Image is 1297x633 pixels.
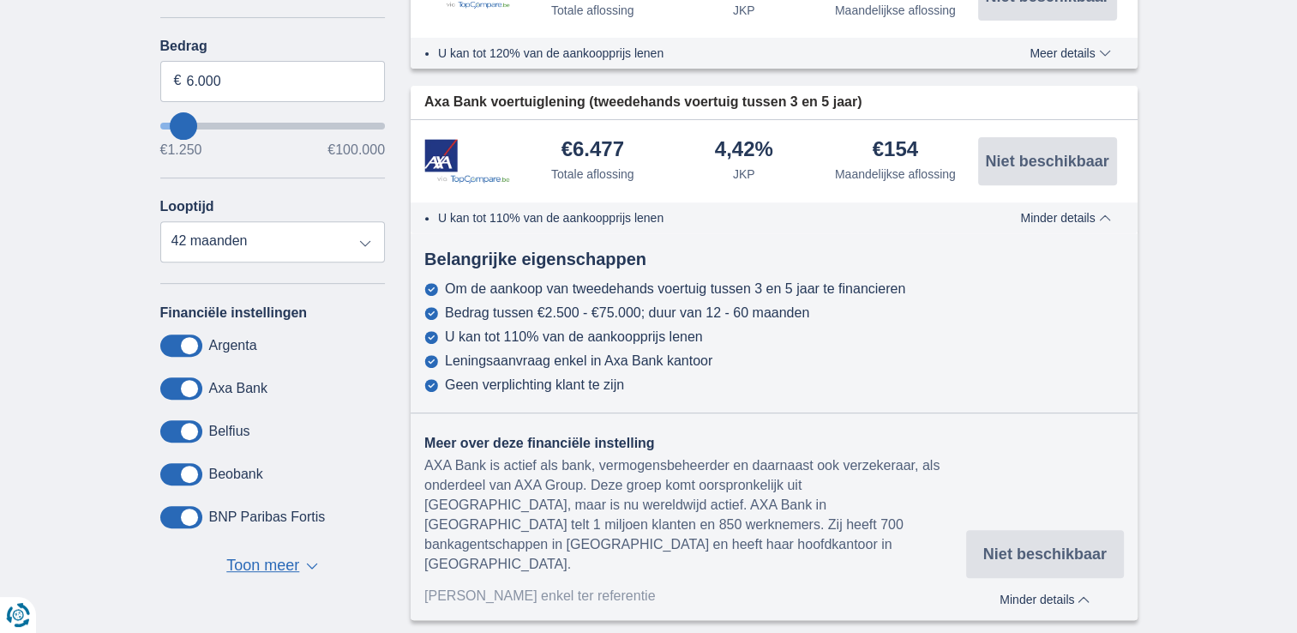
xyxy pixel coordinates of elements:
div: €6.477 [561,139,624,162]
span: Minder details [1000,594,1090,606]
span: € [174,71,182,91]
label: Beobank [209,467,263,482]
div: Geen verplichting klant te zijn [445,377,624,393]
div: Bedrag tussen €2.500 - €75.000; duur van 12 - 60 maanden [445,305,809,321]
span: ▼ [306,563,318,570]
span: €1.250 [160,143,202,157]
div: U kan tot 110% van de aankoopprijs lenen [445,329,703,345]
div: Maandelijkse aflossing [835,166,956,183]
img: product.pl.alt Axa Bank [424,139,510,184]
span: Axa Bank voertuiglening (tweedehands voertuig tussen 3 en 5 jaar) [424,93,862,112]
div: Meer over deze financiële instelling [424,434,966,454]
span: Meer details [1030,47,1110,59]
label: Financiële instellingen [160,305,308,321]
div: Om de aankoop van tweedehands voertuig tussen 3 en 5 jaar te financieren [445,281,905,297]
label: BNP Paribas Fortis [209,509,326,525]
label: Argenta [209,338,257,353]
div: [PERSON_NAME] enkel ter referentie [424,587,966,606]
div: Leningsaanvraag enkel in Axa Bank kantoor [445,353,712,369]
button: Minder details [1007,211,1123,225]
div: AXA Bank is actief als bank, vermogensbeheerder en daarnaast ook verzekeraar, als onderdeel van A... [424,456,966,574]
span: Minder details [1020,212,1110,224]
button: Minder details [966,587,1123,606]
div: Maandelijkse aflossing [835,2,956,19]
button: Niet beschikbaar [978,137,1117,185]
label: Bedrag [160,39,386,54]
span: €100.000 [327,143,385,157]
button: Niet beschikbaar [966,530,1123,578]
label: Belfius [209,424,250,439]
button: Meer details [1017,46,1123,60]
div: JKP [733,166,755,183]
input: wantToBorrow [160,123,386,130]
button: Toon meer ▼ [221,554,323,578]
div: Belangrijke eigenschappen [411,247,1138,272]
span: Toon meer [226,555,299,577]
li: U kan tot 120% van de aankoopprijs lenen [438,45,967,62]
label: Axa Bank [209,381,267,396]
label: Looptijd [160,199,214,214]
div: 4,42% [715,139,773,162]
span: Niet beschikbaar [985,154,1108,169]
span: Niet beschikbaar [983,546,1107,562]
li: U kan tot 110% van de aankoopprijs lenen [438,209,967,226]
div: €154 [873,139,918,162]
div: Totale aflossing [551,166,634,183]
div: JKP [733,2,755,19]
div: Totale aflossing [551,2,634,19]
